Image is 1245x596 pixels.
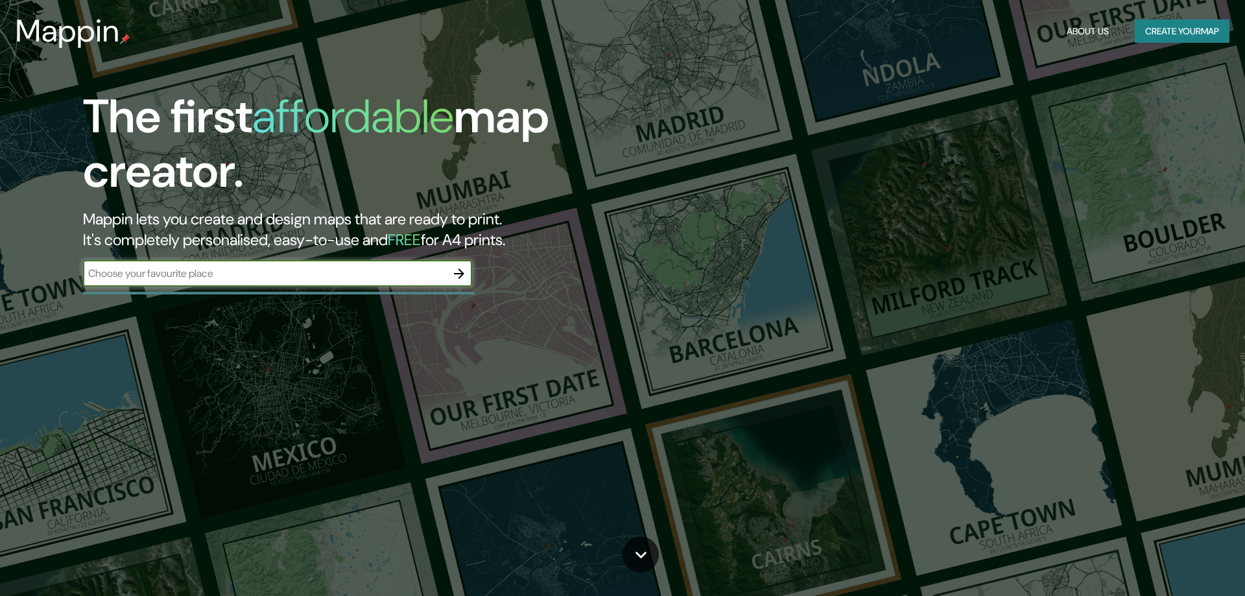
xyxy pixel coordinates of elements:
[120,34,130,44] img: mappin-pin
[83,266,446,281] input: Choose your favourite place
[1135,19,1229,43] button: Create yourmap
[1061,19,1114,43] button: About Us
[16,13,120,49] h3: Mappin
[83,209,705,250] h2: Mappin lets you create and design maps that are ready to print. It's completely personalised, eas...
[252,86,454,147] h1: affordable
[388,230,421,250] h5: FREE
[83,89,705,209] h1: The first map creator.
